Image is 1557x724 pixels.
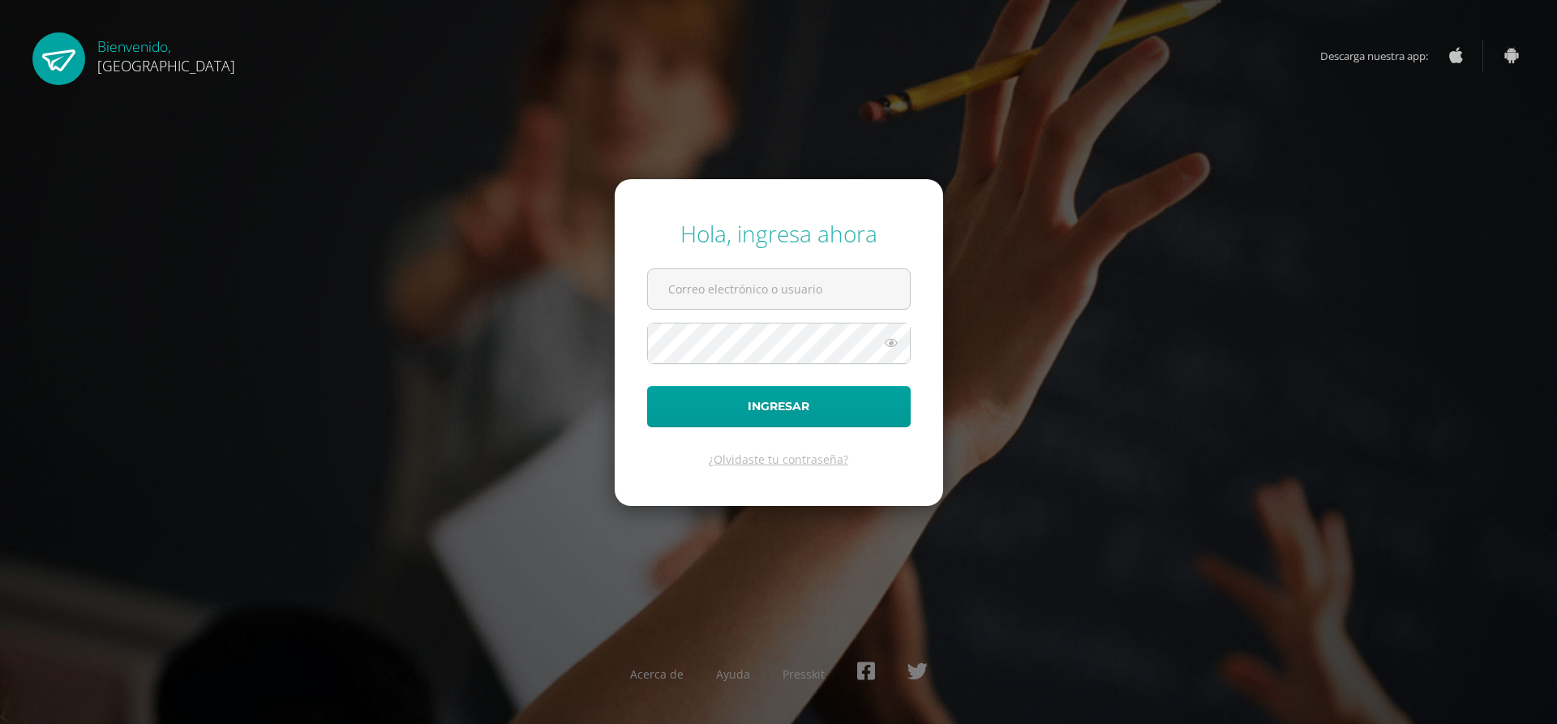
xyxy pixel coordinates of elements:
div: Hola, ingresa ahora [647,218,911,249]
button: Ingresar [647,386,911,427]
a: ¿Olvidaste tu contraseña? [709,452,848,467]
input: Correo electrónico o usuario [648,269,910,309]
a: Presskit [783,666,825,682]
span: [GEOGRAPHIC_DATA] [97,56,235,75]
a: Ayuda [716,666,750,682]
a: Acerca de [630,666,684,682]
div: Bienvenido, [97,32,235,75]
span: Descarga nuestra app: [1320,41,1444,71]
